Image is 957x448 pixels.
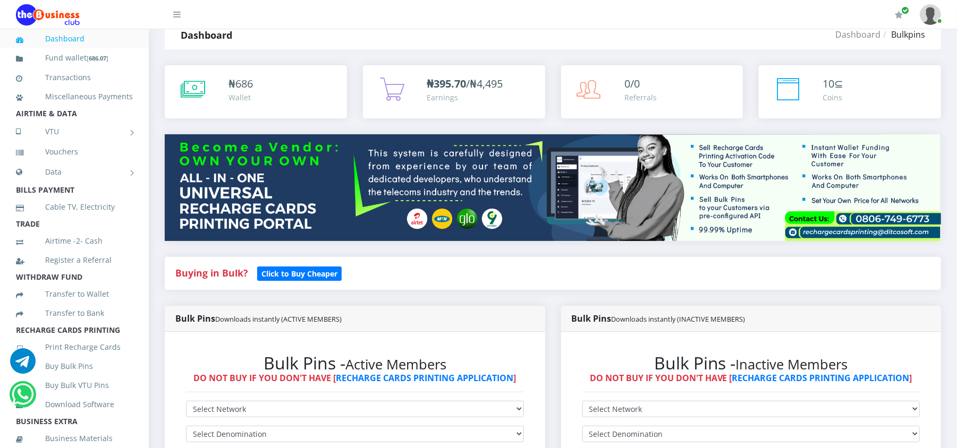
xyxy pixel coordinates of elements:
b: Click to Buy Cheaper [261,269,337,279]
i: Renew/Upgrade Subscription [895,11,903,19]
a: Register a Referral [16,248,133,272]
a: Vouchers [16,140,133,164]
strong: Bulk Pins [175,313,342,324]
a: Chat for support [10,356,36,374]
small: Active Members [345,355,446,374]
b: 686.07 [89,54,106,62]
a: ₦395.70/₦4,495 Earnings [363,65,545,118]
div: Coins [823,92,843,103]
a: Fund wallet[686.07] [16,46,133,71]
div: Earnings [427,92,503,103]
a: Dashboard [16,27,133,51]
a: VTU [16,118,133,145]
strong: DO NOT BUY IF YOU DON'T HAVE [ ] [193,372,516,384]
li: Bulkpins [880,28,925,41]
strong: Dashboard [181,29,232,41]
a: Cable TV, Electricity [16,195,133,219]
a: Click to Buy Cheaper [257,266,342,279]
a: Chat for support [12,390,34,407]
a: RECHARGE CARDS PRINTING APPLICATION [336,372,513,384]
img: User [920,4,941,25]
a: 0/0 Referrals [561,65,743,118]
img: multitenant_rcp.png [165,134,941,240]
div: Wallet [228,92,253,103]
span: 10 [823,76,834,91]
span: 686 [235,76,253,91]
a: RECHARGE CARDS PRINTING APPLICATION [732,372,910,384]
a: Download Software [16,392,133,417]
h2: Bulk Pins - [186,353,524,373]
a: Transfer to Bank [16,301,133,325]
b: ₦395.70 [427,76,466,91]
div: ₦ [228,76,253,92]
a: Data [16,159,133,185]
small: Downloads instantly (INACTIVE MEMBERS) [612,314,746,324]
small: [ ] [87,54,108,62]
div: Referrals [625,92,657,103]
a: Transactions [16,65,133,90]
a: ₦686 Wallet [165,65,347,118]
a: Buy Bulk Pins [16,354,133,378]
a: Miscellaneous Payments [16,84,133,109]
small: Inactive Members [736,355,848,374]
span: Renew/Upgrade Subscription [901,6,909,14]
a: Airtime -2- Cash [16,229,133,253]
strong: DO NOT BUY IF YOU DON'T HAVE [ ] [590,372,912,384]
a: Dashboard [835,29,880,40]
a: Transfer to Wallet [16,282,133,306]
h2: Bulk Pins - [582,353,920,373]
span: /₦4,495 [427,76,503,91]
a: Buy Bulk VTU Pins [16,373,133,398]
span: 0/0 [625,76,640,91]
img: Logo [16,4,80,25]
small: Downloads instantly (ACTIVE MEMBERS) [215,314,342,324]
a: Print Recharge Cards [16,335,133,359]
strong: Buying in Bulk? [175,266,248,279]
div: ⊆ [823,76,843,92]
strong: Bulk Pins [572,313,746,324]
